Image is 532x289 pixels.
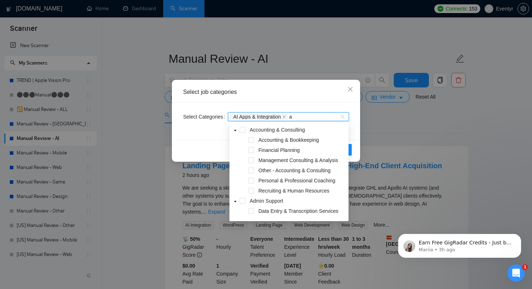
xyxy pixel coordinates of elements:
span: Recruiting & Human Resources [258,188,329,194]
span: caret-down [233,200,237,203]
span: Other - Accounting & Consulting [257,166,347,175]
span: Other - Accounting & Consulting [258,168,330,173]
span: AI Apps & Integration [230,114,288,120]
span: Accounting & Consulting [250,127,305,133]
span: Management Consulting & Analysis [257,156,347,165]
span: Accounting & Consulting [248,125,347,134]
span: close [347,86,353,92]
span: Recruiting & Human Resources [257,186,347,195]
span: Personal & Professional Coaching [257,176,347,185]
iframe: Intercom live chat [507,264,525,282]
span: 1 [522,264,528,270]
label: Select Categories [183,111,228,123]
span: Admin Support [248,197,347,205]
div: Select job categories [183,88,349,96]
span: Financial Planning [257,146,347,154]
span: Management Consulting & Analysis [258,157,338,163]
span: AI Apps & Integration [233,114,281,119]
button: Close [341,80,360,99]
span: Data Entry & Transcription Services [258,208,338,214]
span: Admin Support [250,198,283,204]
iframe: Intercom notifications message [387,219,532,269]
span: close [282,115,286,119]
span: Personal & Professional Coaching [258,178,335,183]
span: Financial Planning [258,147,300,153]
span: Data Entry & Transcription Services [257,207,347,215]
span: Market Research & Product Reviews [257,217,347,226]
input: Select Categories [289,114,293,120]
span: caret-down [233,129,237,132]
span: Accounting & Bookkeeping [257,136,347,144]
span: Accounting & Bookkeeping [258,137,319,143]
